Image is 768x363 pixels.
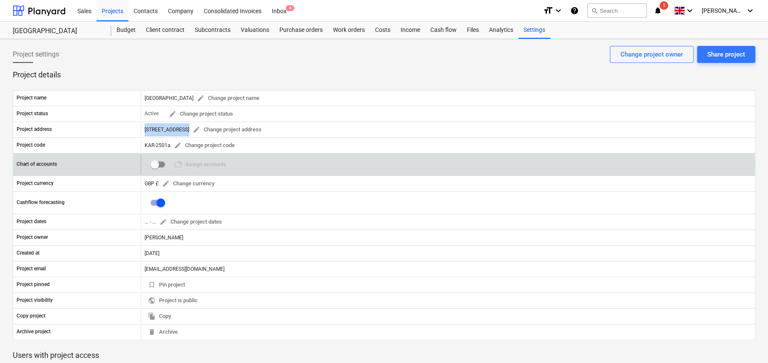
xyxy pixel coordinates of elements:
[111,22,141,39] a: Budget
[189,123,265,136] button: Change project address
[162,179,214,189] span: Change currency
[193,126,200,133] span: edit
[145,294,201,307] button: Project is public
[17,161,57,168] p: Chart of accounts
[141,247,755,260] div: [DATE]
[190,22,236,39] a: Subcontracts
[685,6,695,16] i: keyboard_arrow_down
[745,6,755,16] i: keyboard_arrow_down
[13,49,59,60] span: Project settings
[17,297,53,304] p: Project visibility
[145,180,159,186] span: GBP £
[697,46,755,63] button: Share project
[156,216,225,229] button: Change project dates
[145,92,263,105] div: [GEOGRAPHIC_DATA]
[286,5,294,11] span: 4
[148,281,156,289] span: bookmark_border
[570,6,579,16] i: Knowledge base
[17,218,46,225] p: Project dates
[171,139,238,152] button: Change project code
[274,22,328,39] a: Purchase orders
[17,250,40,257] p: Created at
[17,110,48,117] p: Project status
[145,310,174,323] button: Copy
[660,1,668,10] span: 1
[17,265,46,272] p: Project email
[17,94,46,102] p: Project name
[169,109,233,119] span: Change project status
[174,141,235,150] span: Change project code
[174,142,182,149] span: edit
[145,110,159,117] p: Active
[725,322,768,363] iframe: Chat Widget
[148,297,156,304] span: public
[162,180,170,187] span: edit
[148,280,185,290] span: Pin project
[484,22,518,39] a: Analytics
[141,262,755,276] div: [EMAIL_ADDRESS][DOMAIN_NAME]
[395,22,425,39] a: Income
[543,6,553,16] i: format_size
[17,312,46,320] p: Copy project
[654,6,662,16] i: notifications
[553,6,563,16] i: keyboard_arrow_down
[148,312,156,320] span: file_copy
[145,326,181,339] button: Archive
[165,108,236,121] button: Change project status
[159,177,218,190] button: Change currency
[236,22,274,39] a: Valuations
[159,218,167,226] span: edit
[169,110,176,118] span: edit
[462,22,484,39] a: Files
[13,350,755,360] p: Users with project access
[620,49,683,60] div: Change project owner
[141,231,755,244] div: [PERSON_NAME]
[702,7,744,14] span: [PERSON_NAME]
[370,22,395,39] a: Costs
[197,94,205,102] span: edit
[148,296,198,306] span: Project is public
[141,22,190,39] a: Client contract
[13,70,755,80] p: Project details
[148,312,171,321] span: Copy
[707,49,745,60] div: Share project
[193,92,263,105] button: Change project name
[159,217,222,227] span: Change project dates
[17,126,52,133] p: Project address
[197,94,259,103] span: Change project name
[328,22,370,39] a: Work orders
[145,278,188,292] button: Pin project
[17,281,50,288] p: Project pinned
[587,3,647,18] button: Search
[145,123,265,136] div: [STREET_ADDRESS]
[17,328,51,335] p: Archive project
[148,328,156,336] span: delete
[425,22,462,39] a: Cash flow
[145,139,238,152] div: KAR-2501a
[193,125,262,135] span: Change project address
[518,22,550,39] a: Settings
[145,219,156,225] div: ... - ...
[591,7,598,14] span: search
[148,327,178,337] span: Archive
[17,142,45,149] p: Project code
[17,199,65,206] p: Cashflow forecasting
[610,46,694,63] button: Change project owner
[17,234,48,241] p: Project owner
[13,27,101,36] div: [GEOGRAPHIC_DATA]
[17,180,54,187] p: Project currency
